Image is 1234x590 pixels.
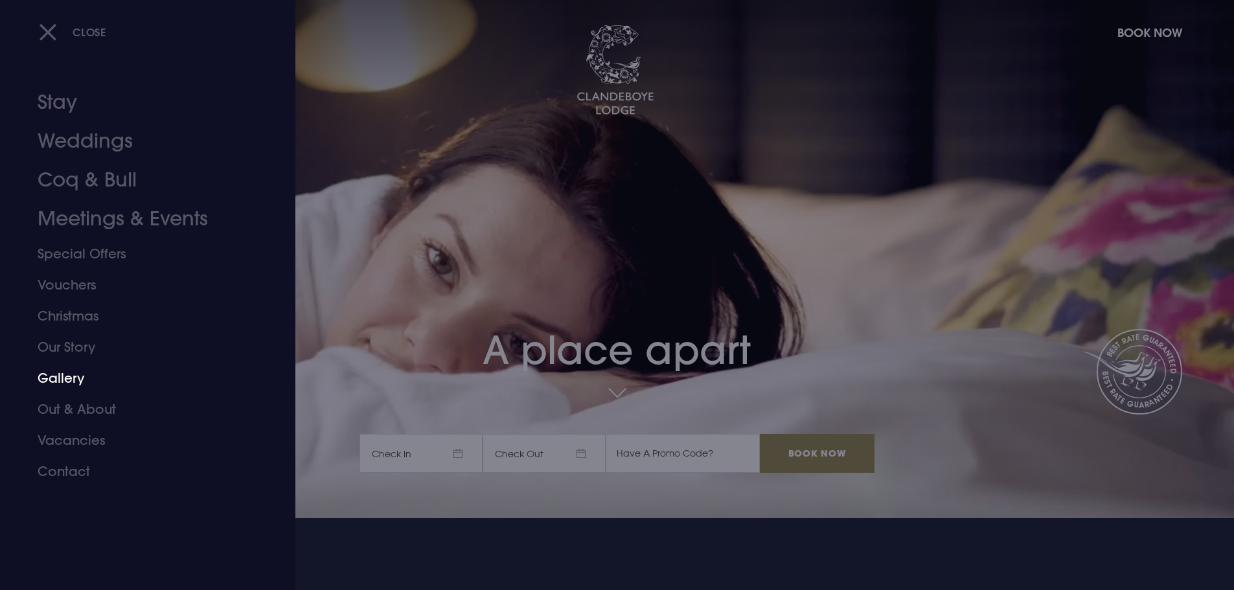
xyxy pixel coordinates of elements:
a: Gallery [38,363,242,394]
a: Special Offers [38,238,242,269]
a: Coq & Bull [38,161,242,199]
button: Close [39,19,106,45]
a: Vouchers [38,269,242,301]
span: Close [73,25,106,39]
a: Contact [38,456,242,487]
a: Our Story [38,332,242,363]
a: Out & About [38,394,242,425]
a: Vacancies [38,425,242,456]
a: Weddings [38,122,242,161]
a: Christmas [38,301,242,332]
a: Stay [38,83,242,122]
a: Meetings & Events [38,199,242,238]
